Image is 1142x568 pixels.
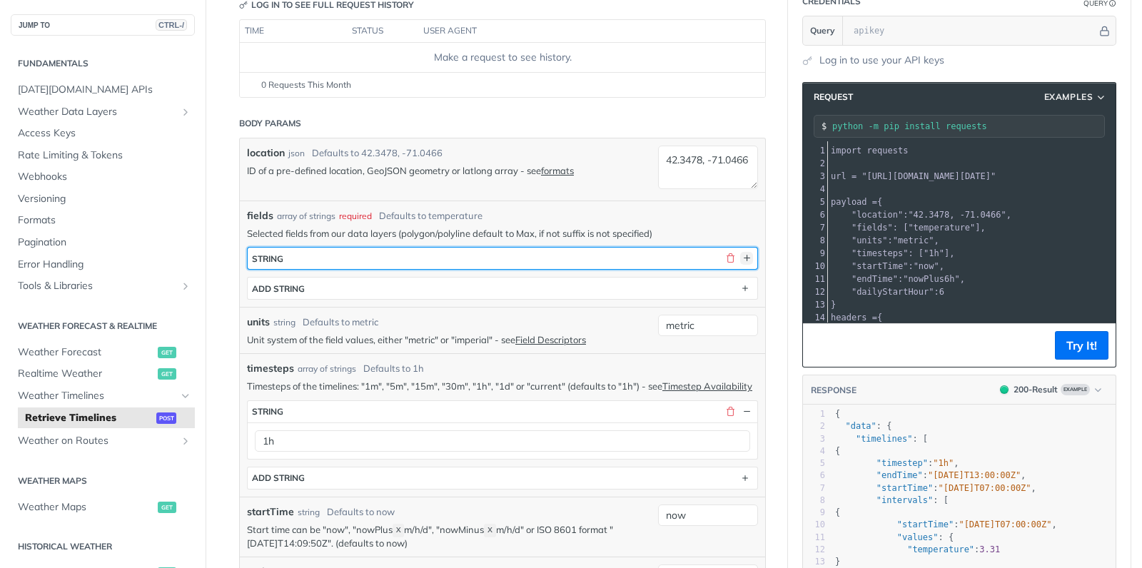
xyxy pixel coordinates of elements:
span: Weather Timelines [18,389,176,403]
span: headers [831,313,867,323]
div: 6 [803,208,827,221]
span: } [835,557,840,567]
span: CTRL-/ [156,19,187,31]
div: array of strings [298,362,356,375]
span: 6 [939,287,944,297]
span: Realtime Weather [18,367,154,381]
button: Try It! [1055,331,1108,360]
span: "timesteps" [852,248,908,258]
button: Copy to clipboard [810,335,830,356]
span: Error Handling [18,258,191,272]
span: : , [831,235,939,245]
span: Request [807,91,853,103]
div: string [298,506,320,519]
span: post [156,412,176,424]
p: Unit system of the field values, either "metric" or "imperial" - see [247,333,651,346]
span: Versioning [18,192,191,206]
button: Show [740,252,753,265]
div: array of strings [277,210,335,223]
button: RESPONSE [810,383,857,397]
span: Rate Limiting & Tokens [18,148,191,163]
a: [DATE][DOMAIN_NAME] APIs [11,79,195,101]
button: Delete [724,252,737,265]
span: { [831,197,882,207]
span: : , [835,470,1026,480]
span: "units" [852,235,888,245]
textarea: 42.3478, -71.0466 [658,146,758,189]
span: "[DATE]T07:00:00Z" [939,483,1031,493]
span: { [831,313,882,323]
span: : [ [835,434,928,444]
span: get [158,347,176,358]
div: 9 [803,247,827,260]
span: Query [810,24,835,37]
span: "fields" [852,223,893,233]
span: "nowPlus6h" [903,274,959,284]
span: requests [867,146,909,156]
a: Log in to use your API keys [819,53,944,68]
span: : , [835,483,1036,493]
span: X [396,526,401,536]
button: Show subpages for Weather on Routes [180,435,191,447]
span: = [872,313,877,323]
div: 1 [803,144,827,157]
span: "timelines" [856,434,912,444]
div: 13 [803,298,827,311]
button: string [248,248,757,269]
span: { [835,446,840,456]
div: Defaults to metric [303,315,378,330]
div: 4 [803,445,825,457]
a: Realtime Weatherget [11,363,195,385]
a: Weather on RoutesShow subpages for Weather on Routes [11,430,195,452]
h2: Weather Maps [11,475,195,487]
a: Rate Limiting & Tokens [11,145,195,166]
span: Tools & Libraries [18,279,176,293]
a: Weather Forecastget [11,342,195,363]
span: Access Keys [18,126,191,141]
span: "startTime" [897,519,954,529]
th: user agent [418,20,737,43]
div: Body Params [239,117,301,130]
span: Pagination [18,235,191,250]
span: 0 Requests This Month [261,78,351,91]
span: Examples [1044,91,1093,103]
div: 9 [803,507,825,519]
div: 5 [803,196,827,208]
div: 13 [803,556,825,568]
span: : [ [835,495,949,505]
a: Versioning [11,188,195,210]
div: 11 [803,273,827,285]
p: ID of a pre-defined location, GeoJSON geometry or latlong array - see [247,164,651,177]
button: Examples [1039,90,1112,104]
th: time [240,20,347,43]
span: Weather Forecast [18,345,154,360]
span: : [835,544,1000,554]
label: units [247,315,270,330]
div: Defaults to now [327,505,395,519]
span: "location" [852,210,903,220]
span: : [ ], [831,223,986,233]
button: string [248,401,757,422]
span: : { [835,421,892,431]
div: string [252,253,283,264]
div: json [288,147,305,160]
span: url [831,171,847,181]
span: get [158,368,176,380]
a: Access Keys [11,123,195,144]
span: : [ ], [831,248,954,258]
span: Weather Data Layers [18,105,176,119]
div: 2 [803,157,827,170]
button: ADD string [248,467,757,489]
span: Retrieve Timelines [25,411,153,425]
span: "temperature" [908,223,975,233]
div: Defaults to 1h [363,362,424,376]
span: 3.31 [979,544,1000,554]
span: Example [1061,384,1090,395]
span: timesteps [247,361,294,376]
button: Hide [1097,24,1112,38]
p: Start time can be "now", "nowPlus m/h/d", "nowMinus m/h/d" or ISO 8601 format "[DATE]T14:09:50Z".... [247,523,651,550]
span: Webhooks [18,170,191,184]
span: "metric" [893,235,934,245]
span: 200 [1000,385,1009,394]
input: apikey [847,16,1097,45]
